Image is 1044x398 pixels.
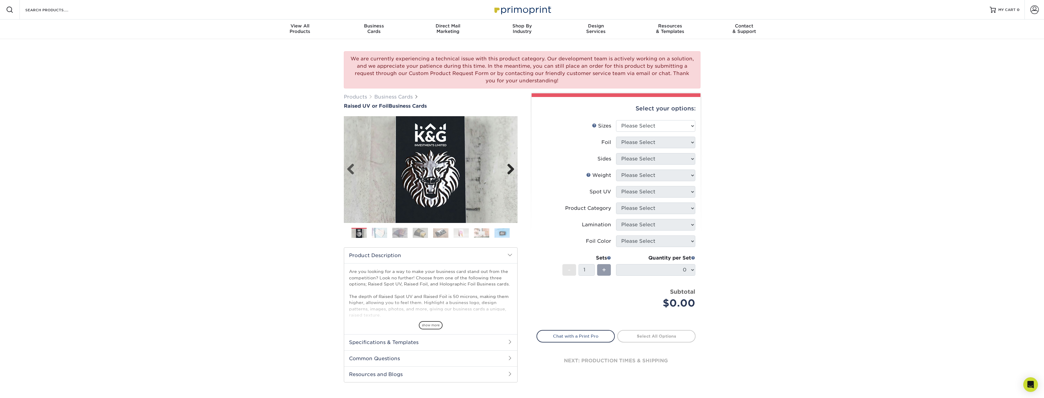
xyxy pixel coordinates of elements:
h1: Business Cards [344,103,518,109]
div: $0.00 [621,296,695,310]
img: Business Cards 03 [392,228,408,238]
div: We are currently experiencing a technical issue with this product category. Our development team ... [344,51,700,88]
span: 0 [1017,8,1020,12]
img: Business Cards 04 [413,228,428,238]
a: BusinessCards [337,20,411,39]
span: Raised UV or Foil [344,103,389,109]
a: Resources& Templates [633,20,707,39]
span: show more [419,321,443,329]
a: Chat with a Print Pro [536,330,615,342]
div: Lamination [582,221,611,228]
span: MY CART [998,7,1016,13]
span: Shop By [485,23,559,29]
a: Direct MailMarketing [411,20,485,39]
a: Shop ByIndustry [485,20,559,39]
img: Business Cards 01 [351,226,367,241]
img: Business Cards 05 [433,228,448,238]
img: Business Cards 08 [494,228,510,238]
span: Business [337,23,411,29]
h2: Resources and Blogs [344,366,517,382]
span: - [568,265,571,274]
div: Sizes [592,122,611,130]
h2: Common Questions [344,350,517,366]
a: Raised UV or FoilBusiness Cards [344,103,518,109]
strong: Subtotal [670,288,695,295]
div: Sides [597,155,611,163]
span: Direct Mail [411,23,485,29]
div: Spot UV [590,188,611,195]
img: Business Cards 02 [372,228,387,238]
div: Sets [562,254,611,262]
img: Business Cards 07 [474,228,489,238]
span: Design [559,23,633,29]
div: Quantity per Set [616,254,695,262]
div: Marketing [411,23,485,34]
div: & Templates [633,23,707,34]
span: Resources [633,23,707,29]
span: + [602,265,606,274]
div: Product Category [565,205,611,212]
div: Open Intercom Messenger [1023,377,1038,392]
img: Business Cards 06 [454,228,469,238]
img: Primoprint [492,3,553,16]
div: Weight [586,172,611,179]
span: View All [263,23,337,29]
div: Select your options: [536,97,696,120]
a: Business Cards [374,94,413,100]
div: next: production times & shipping [536,342,696,379]
a: DesignServices [559,20,633,39]
input: SEARCH PRODUCTS..... [25,6,84,13]
p: Are you looking for a way to make your business card stand out from the competition? Look no furt... [349,268,512,386]
span: Contact [707,23,781,29]
div: & Support [707,23,781,34]
a: View AllProducts [263,20,337,39]
img: Raised UV or Foil 01 [344,83,518,256]
div: Products [263,23,337,34]
div: Foil [601,139,611,146]
div: Foil Color [586,238,611,245]
h2: Product Description [344,248,517,263]
div: Cards [337,23,411,34]
a: Products [344,94,367,100]
a: Select All Options [617,330,696,342]
a: Contact& Support [707,20,781,39]
h2: Specifications & Templates [344,334,517,350]
div: Industry [485,23,559,34]
div: Services [559,23,633,34]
